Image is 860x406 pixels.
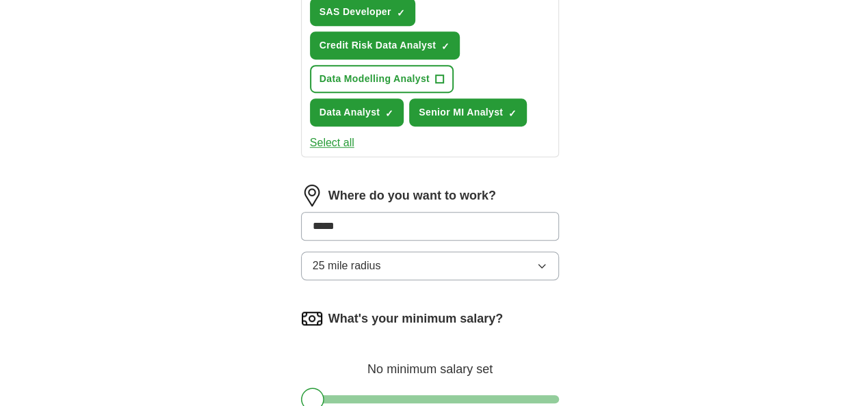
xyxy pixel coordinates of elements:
button: Data Analyst✓ [310,98,404,126]
span: ✓ [385,108,393,119]
img: salary.png [301,308,323,329]
button: Credit Risk Data Analyst✓ [310,31,460,59]
span: Data Modelling Analyst [320,72,430,86]
button: 25 mile radius [301,252,560,280]
span: SAS Developer [320,5,391,19]
div: No minimum salary set [301,346,560,379]
span: ✓ [397,8,405,18]
label: What's your minimum salary? [328,310,503,328]
span: Senior MI Analyst [419,105,503,120]
span: ✓ [441,41,449,52]
button: Select all [310,135,354,151]
span: ✓ [508,108,517,119]
span: 25 mile radius [313,258,381,274]
button: Senior MI Analyst✓ [409,98,527,126]
button: Data Modelling Analyst [310,65,454,93]
span: Credit Risk Data Analyst [320,38,436,53]
label: Where do you want to work? [328,187,496,205]
img: location.png [301,185,323,206]
span: Data Analyst [320,105,380,120]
